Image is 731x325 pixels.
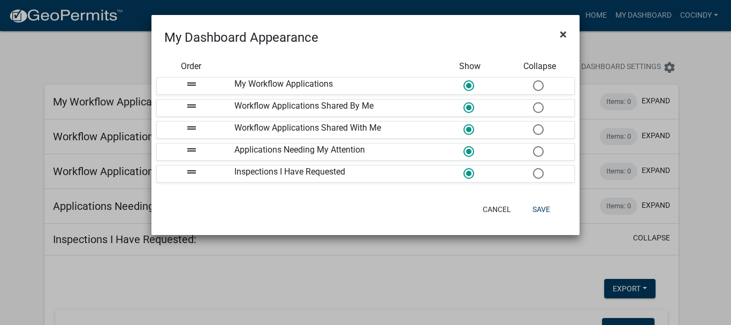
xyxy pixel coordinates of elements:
i: drag_handle [185,143,198,156]
div: Workflow Applications Shared By Me [226,100,435,116]
div: Collapse [505,60,575,73]
div: Show [435,60,505,73]
div: Order [156,60,226,73]
button: Save [524,200,559,219]
button: Cancel [474,200,520,219]
h4: My Dashboard Appearance [164,28,318,47]
div: Inspections I Have Requested [226,165,435,182]
div: Workflow Applications Shared With Me [226,122,435,138]
button: Close [551,19,575,49]
i: drag_handle [185,165,198,178]
i: drag_handle [185,122,198,134]
span: × [560,27,567,42]
div: Applications Needing My Attention [226,143,435,160]
div: My Workflow Applications [226,78,435,94]
i: drag_handle [185,100,198,112]
i: drag_handle [185,78,198,90]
